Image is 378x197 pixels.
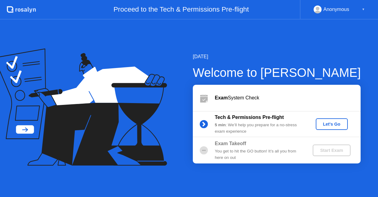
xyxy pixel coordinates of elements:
b: Exam [215,95,228,100]
div: [DATE] [193,53,361,60]
div: System Check [215,94,361,102]
button: Let's Go [316,118,348,130]
b: Tech & Permissions Pre-flight [215,115,284,120]
button: Start Exam [313,145,350,156]
div: : We’ll help you prepare for a no-stress exam experience [215,122,303,134]
b: Exam Takeoff [215,141,246,146]
div: ▼ [362,5,365,13]
b: 5 min [215,123,226,127]
div: Let's Go [318,122,345,127]
div: Anonymous [323,5,349,13]
div: Welcome to [PERSON_NAME] [193,63,361,82]
div: You get to hit the GO button! It’s all you from here on out [215,148,303,161]
div: Start Exam [315,148,348,153]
